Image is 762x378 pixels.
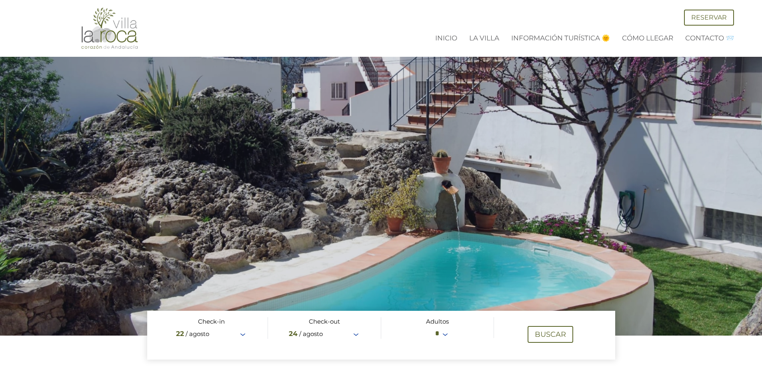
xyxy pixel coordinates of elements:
a: Reservar [684,10,734,26]
a: Inicio [435,34,457,42]
div: Buscar [535,331,566,338]
img: Villa La Roca - Situada en un tranquilo pueblo blanco de Montecorto , a 20 minutos de la ciudad m... [80,7,140,50]
button: Buscar [528,326,573,343]
a: Contacto 📨 [685,34,734,42]
a: Cómo Llegar [622,34,673,42]
a: La Villa [469,34,499,42]
a: Información Turística 🌞 [511,34,610,42]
